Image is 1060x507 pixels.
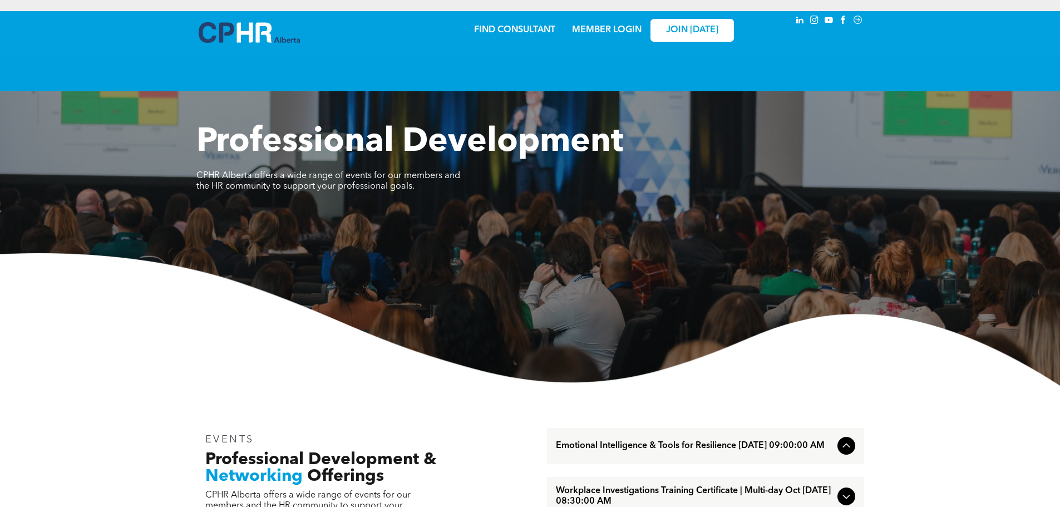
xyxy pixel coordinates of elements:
[572,26,642,35] a: MEMBER LOGIN
[837,14,850,29] a: facebook
[823,14,835,29] a: youtube
[196,126,623,159] span: Professional Development
[794,14,806,29] a: linkedin
[196,171,460,191] span: CPHR Alberta offers a wide range of events for our members and the HR community to support your p...
[666,25,718,36] span: JOIN [DATE]
[205,451,436,468] span: Professional Development &
[852,14,864,29] a: Social network
[307,468,384,485] span: Offerings
[205,468,303,485] span: Networking
[205,435,255,445] span: EVENTS
[474,26,555,35] a: FIND CONSULTANT
[556,441,833,451] span: Emotional Intelligence & Tools for Resilience [DATE] 09:00:00 AM
[556,486,833,507] span: Workplace Investigations Training Certificate | Multi-day Oct [DATE] 08:30:00 AM
[808,14,821,29] a: instagram
[650,19,734,42] a: JOIN [DATE]
[199,22,300,43] img: A blue and white logo for cp alberta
